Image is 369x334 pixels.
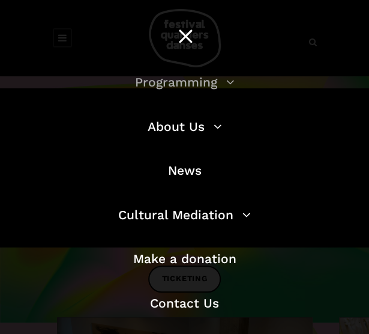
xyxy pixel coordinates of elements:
a: Cultural Mediation [118,207,251,222]
a: About Us [148,119,222,134]
a: News [168,163,202,178]
a: Make a donation [133,251,236,266]
a: Programming [135,74,235,90]
a: Contact Us [150,296,219,311]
